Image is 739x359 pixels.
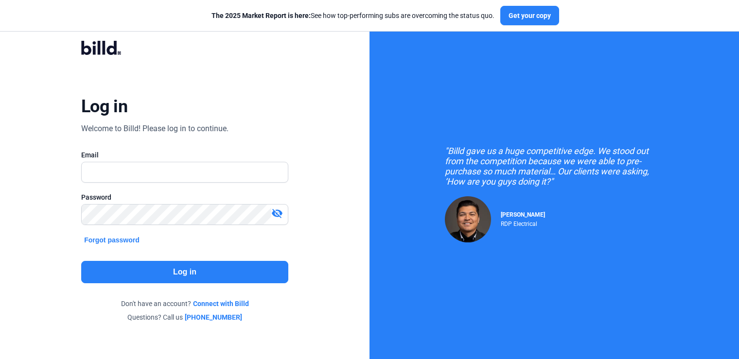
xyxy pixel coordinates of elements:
div: Log in [81,96,127,117]
div: See how top-performing subs are overcoming the status quo. [211,11,494,20]
div: RDP Electrical [501,218,545,227]
span: The 2025 Market Report is here: [211,12,311,19]
button: Log in [81,261,288,283]
div: Email [81,150,288,160]
a: Connect with Billd [193,299,249,308]
button: Forgot password [81,235,142,245]
img: Raul Pacheco [445,196,491,242]
div: Password [81,192,288,202]
div: Welcome to Billd! Please log in to continue. [81,123,229,135]
span: [PERSON_NAME] [501,211,545,218]
a: [PHONE_NUMBER] [185,312,242,322]
div: Questions? Call us [81,312,288,322]
button: Get your copy [500,6,559,25]
div: "Billd gave us a huge competitive edge. We stood out from the competition because we were able to... [445,146,664,187]
div: Don't have an account? [81,299,288,308]
mat-icon: visibility_off [271,207,283,219]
